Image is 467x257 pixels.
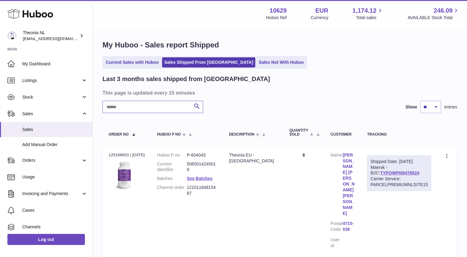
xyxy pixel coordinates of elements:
[266,15,287,21] div: Huboo Ref
[157,176,187,182] dt: Batches
[343,152,355,216] a: [PERSON_NAME] [PERSON_NAME] [PERSON_NAME]
[331,237,343,249] dt: User Id
[370,176,428,188] div: Carrier Service: PARCELPREMIUMNLSITE15
[187,152,217,158] dd: P-604043
[162,57,255,67] a: Sales Shipped From [GEOGRAPHIC_DATA]
[22,191,81,197] span: Invoicing and Payments
[22,224,88,230] span: Channels
[407,6,460,21] a: 246.09 AVAILABLE Stock Total
[331,152,343,218] dt: Name
[269,6,287,15] strong: 10629
[315,6,328,15] strong: EUR
[22,111,81,117] span: Sales
[22,78,81,84] span: Listings
[187,161,217,173] dd: 5065014245019
[406,104,417,110] label: Show
[352,6,384,21] a: 1,174.12 Total sales
[444,104,457,110] span: entries
[229,133,254,137] span: Description
[23,30,78,42] div: Theonia NL
[367,133,431,137] div: Tracking
[22,207,88,213] span: Cases
[22,174,88,180] span: Usage
[109,133,129,137] span: Order No
[22,94,81,100] span: Stock
[289,128,308,137] span: Quantity Sold
[7,31,17,40] img: info@wholesomegoods.eu
[109,152,145,158] div: 125168603 | [DATE]
[434,6,452,15] span: 246.09
[367,155,431,191] div: Maersk - B2C:
[256,57,306,67] a: Sales Not With Huboo
[331,221,343,234] dt: Postal Code
[311,15,328,21] div: Currency
[22,61,88,67] span: My Dashboard
[352,6,377,15] span: 1,174.12
[187,185,217,196] dd: 12101184815487
[229,152,277,164] div: Theonia EU - [GEOGRAPHIC_DATA]
[22,127,88,133] span: Sales
[102,75,270,83] h2: Last 3 months sales shipped from [GEOGRAPHIC_DATA]
[331,133,355,137] div: Customer
[343,221,355,232] a: 4715-036
[157,161,187,173] dt: Current identifier
[407,15,460,21] span: AVAILABLE Stock Total
[380,170,419,175] a: TYPQWPI00476524
[109,160,140,190] img: 106291725893172.jpg
[102,89,456,96] h3: This page is updated every 15 minutes
[157,152,187,158] dt: Huboo P no
[7,234,85,245] a: Log out
[356,15,383,21] span: Total sales
[104,57,161,67] a: Current Sales with Huboo
[187,176,212,181] a: See Batches
[22,157,81,163] span: Orders
[370,159,428,165] div: Shipped Date: [DATE]
[102,40,457,50] h1: My Huboo - Sales report Shipped
[22,142,88,148] span: Add Manual Order
[23,36,91,41] span: [EMAIL_ADDRESS][DOMAIN_NAME]
[157,133,181,137] span: Huboo P no
[157,185,187,196] dt: Channel order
